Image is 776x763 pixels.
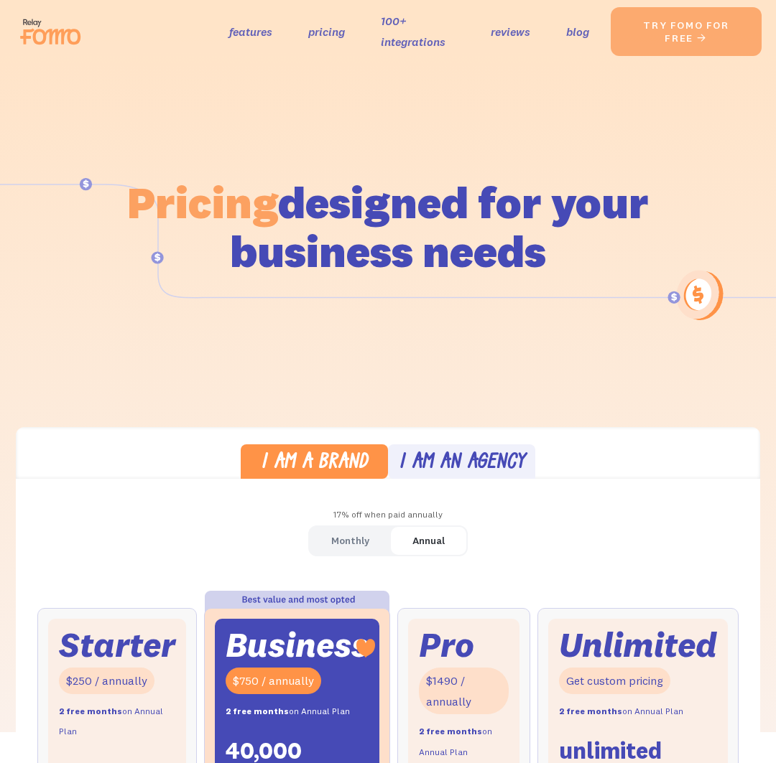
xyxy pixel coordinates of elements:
[59,629,175,660] div: Starter
[696,32,708,45] span: 
[59,668,154,694] div: $250 / annually
[261,453,368,474] div: I am a brand
[226,706,289,716] strong: 2 free months
[412,530,445,551] div: Annual
[399,453,525,474] div: I am an agency
[308,22,345,42] a: pricing
[491,22,530,42] a: reviews
[16,505,761,525] div: 17% off when paid annually
[419,721,509,763] div: on Annual Plan
[419,668,509,715] div: $1490 / annually
[127,174,278,230] span: Pricing
[559,668,670,694] div: Get custom pricing
[226,701,350,722] div: on Annual Plan
[331,530,369,551] div: Monthly
[59,706,122,716] strong: 2 free months
[419,726,482,736] strong: 2 free months
[419,629,474,660] div: Pro
[566,22,589,42] a: blog
[59,701,175,743] div: on Annual Plan
[229,22,272,42] a: features
[381,11,455,52] a: 100+ integrations
[226,629,369,660] div: Business
[559,706,622,716] strong: 2 free months
[126,178,650,276] h1: designed for your business needs
[559,629,717,660] div: Unlimited
[559,701,683,722] div: on Annual Plan
[226,668,321,694] div: $750 / annually
[611,7,762,56] a: try fomo for free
